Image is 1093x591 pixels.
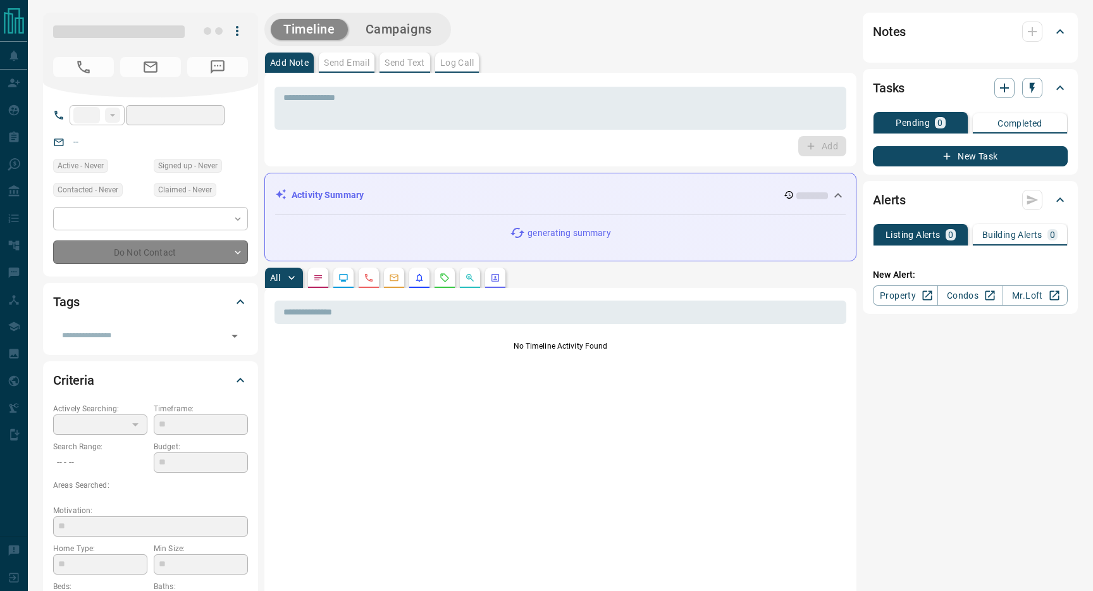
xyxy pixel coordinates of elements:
h2: Tasks [873,78,905,98]
p: Activity Summary [292,189,364,202]
p: Add Note [270,58,309,67]
p: No Timeline Activity Found [275,340,846,352]
p: 0 [1050,230,1055,239]
p: Actively Searching: [53,403,147,414]
p: Home Type: [53,543,147,554]
svg: Requests [440,273,450,283]
a: Mr.Loft [1003,285,1068,306]
svg: Emails [389,273,399,283]
div: Criteria [53,365,248,395]
p: generating summary [528,227,610,240]
svg: Notes [313,273,323,283]
p: -- - -- [53,452,147,473]
p: Completed [997,119,1042,128]
p: Motivation: [53,505,248,516]
p: Budget: [154,441,248,452]
h2: Alerts [873,190,906,210]
p: Min Size: [154,543,248,554]
div: Notes [873,16,1068,47]
a: -- [73,137,78,147]
p: Listing Alerts [886,230,941,239]
a: Condos [937,285,1003,306]
span: Active - Never [58,159,104,172]
p: Areas Searched: [53,480,248,491]
span: Signed up - Never [158,159,218,172]
p: 0 [948,230,953,239]
p: Pending [896,118,930,127]
button: Campaigns [353,19,445,40]
svg: Agent Actions [490,273,500,283]
h2: Criteria [53,370,94,390]
span: Contacted - Never [58,184,118,196]
svg: Opportunities [465,273,475,283]
div: Alerts [873,185,1068,215]
div: Tasks [873,73,1068,103]
span: No Email [120,57,181,77]
a: Property [873,285,938,306]
p: 0 [937,118,942,127]
svg: Calls [364,273,374,283]
div: Do Not Contact [53,240,248,264]
p: Search Range: [53,441,147,452]
h2: Tags [53,292,79,312]
div: Activity Summary [275,184,846,207]
button: New Task [873,146,1068,166]
button: Open [226,327,244,345]
span: Claimed - Never [158,184,212,196]
button: Timeline [271,19,348,40]
p: New Alert: [873,268,1068,282]
svg: Lead Browsing Activity [338,273,349,283]
svg: Listing Alerts [414,273,424,283]
p: Building Alerts [982,230,1042,239]
p: Timeframe: [154,403,248,414]
span: No Number [53,57,114,77]
span: No Number [187,57,248,77]
p: All [270,273,280,282]
h2: Notes [873,22,906,42]
div: Tags [53,287,248,317]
